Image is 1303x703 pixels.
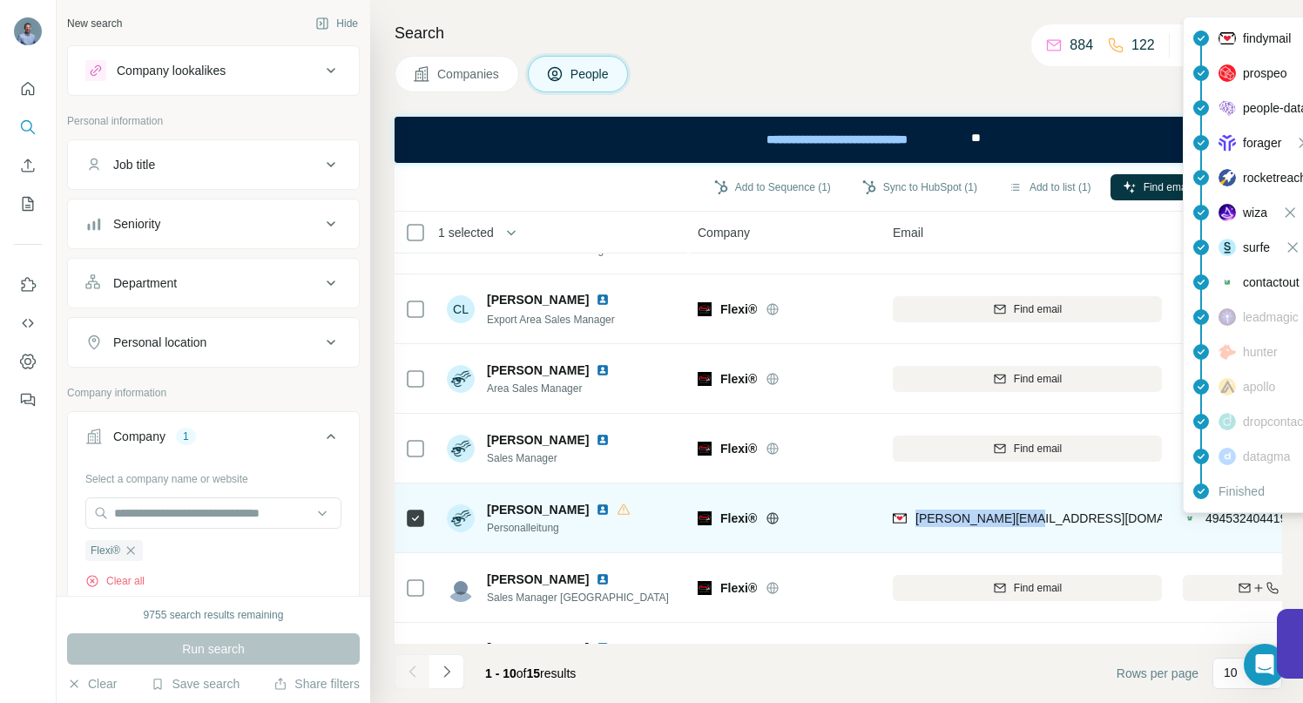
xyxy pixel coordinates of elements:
[14,384,42,416] button: Feedback
[720,301,757,318] span: Flexi®
[85,573,145,589] button: Clear all
[151,675,240,693] button: Save search
[915,511,1222,525] span: [PERSON_NAME][EMAIL_ADDRESS][DOMAIN_NAME]
[720,510,757,527] span: Flexi®
[516,666,527,680] span: of
[1243,308,1299,326] span: leadmagic
[698,224,750,241] span: Company
[447,504,475,532] img: Avatar
[1014,441,1062,456] span: Find email
[596,503,610,517] img: LinkedIn logo
[487,314,615,326] span: Export Area Sales Manager
[1243,30,1291,47] span: findymail
[113,274,177,292] div: Department
[596,433,610,447] img: LinkedIn logo
[1243,343,1278,361] span: hunter
[14,269,42,301] button: Use Surfe on LinkedIn
[596,293,610,307] img: LinkedIn logo
[893,224,923,241] span: Email
[487,381,617,396] span: Area Sales Manager
[1144,179,1261,195] span: Find emails & mobiles (1)
[487,244,613,256] span: Junior Area Sales Manager
[1219,134,1236,152] img: provider forager logo
[893,510,907,527] img: provider findymail logo
[698,511,712,525] img: Logo of Flexi®
[14,188,42,220] button: My lists
[68,203,359,245] button: Seniority
[68,144,359,186] button: Job title
[1243,448,1290,465] span: datagma
[1219,483,1265,500] span: Finished
[303,10,370,37] button: Hide
[485,666,576,680] span: results
[1219,278,1236,287] img: provider contactout logo
[720,579,757,597] span: Flexi®
[447,435,475,463] img: Avatar
[113,428,165,445] div: Company
[447,644,475,672] img: Avatar
[1014,580,1062,596] span: Find email
[67,16,122,31] div: New search
[720,440,757,457] span: Flexi®
[14,308,42,339] button: Use Surfe API
[113,334,206,351] div: Personal location
[447,574,475,602] img: Avatar
[113,215,160,233] div: Seniority
[698,442,712,456] img: Logo of Flexi®
[1219,169,1236,186] img: provider rocketreach logo
[14,17,42,45] img: Avatar
[1014,301,1062,317] span: Find email
[1219,413,1236,430] img: provider dropcontact logo
[429,654,464,689] button: Navigate to next page
[1243,274,1300,291] span: contactout
[487,520,631,536] span: Personalleitung
[698,581,712,595] img: Logo of Flexi®
[447,295,475,323] div: CL
[1244,644,1286,686] iframe: Intercom live chat
[596,363,610,377] img: LinkedIn logo
[702,174,843,200] button: Add to Sequence (1)
[487,431,589,449] span: [PERSON_NAME]
[1219,239,1236,256] img: provider surfe logo
[91,543,120,558] span: Flexi®
[1014,371,1062,387] span: Find email
[1219,378,1236,395] img: provider apollo logo
[273,675,360,693] button: Share filters
[1117,665,1198,682] span: Rows per page
[1243,204,1267,221] span: wiza
[395,117,1282,163] iframe: Banner
[14,150,42,181] button: Enrich CSV
[1070,35,1093,56] p: 884
[1243,134,1281,152] span: forager
[1219,308,1236,326] img: provider leadmagic logo
[893,436,1162,462] button: Find email
[487,639,589,657] span: [PERSON_NAME]
[1183,510,1197,527] img: provider contactout logo
[1111,174,1273,200] button: Find emails & mobiles (1)
[395,21,1282,45] h4: Search
[596,641,610,655] img: LinkedIn logo
[893,296,1162,322] button: Find email
[1224,664,1238,681] p: 10
[14,346,42,377] button: Dashboard
[487,571,589,588] span: [PERSON_NAME]
[1205,511,1293,525] span: 4945324044193
[1243,239,1270,256] span: surfe
[596,572,610,586] img: LinkedIn logo
[176,429,196,444] div: 1
[14,112,42,143] button: Search
[698,302,712,316] img: Logo of Flexi®
[67,675,117,693] button: Clear
[144,607,284,623] div: 9755 search results remaining
[117,62,226,79] div: Company lookalikes
[68,50,359,91] button: Company lookalikes
[437,65,501,83] span: Companies
[698,372,712,386] img: Logo of Flexi®
[1219,344,1236,360] img: provider hunter logo
[996,174,1104,200] button: Add to list (1)
[68,321,359,363] button: Personal location
[1131,35,1155,56] p: 122
[67,113,360,129] p: Personal information
[1243,378,1275,395] span: apollo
